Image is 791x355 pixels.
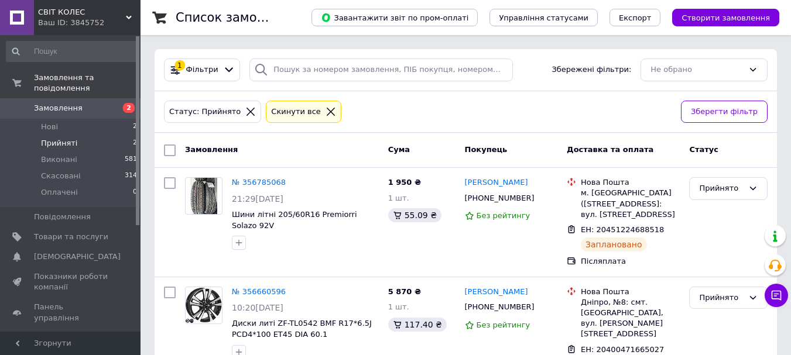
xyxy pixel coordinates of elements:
div: [PHONE_NUMBER] [463,299,537,315]
a: [PERSON_NAME] [465,287,528,298]
span: 314 [125,171,137,181]
span: ЕН: 20451224688518 [581,225,664,234]
div: Нова Пошта [581,177,680,188]
span: Показники роботи компанії [34,271,108,292]
span: Доставка та оплата [567,145,653,154]
h1: Список замовлень [176,11,295,25]
span: Прийняті [41,138,77,149]
input: Пошук [6,41,138,62]
div: Післяплата [581,256,680,267]
span: [DEMOGRAPHIC_DATA] [34,251,121,262]
span: 5 870 ₴ [388,287,421,296]
div: Не обрано [650,64,744,76]
button: Створити замовлення [672,9,779,26]
span: Товари та послуги [34,232,108,242]
img: Фото товару [186,287,222,323]
span: СВІТ КОЛЕС [38,7,126,18]
a: Шини літні 205/60R16 Premiorri Solazo 92V [232,210,357,230]
button: Зберегти фільтр [681,101,768,123]
span: ЕН: 20400471665027 [581,345,664,354]
span: Cума [388,145,410,154]
div: Ваш ID: 3845752 [38,18,141,28]
span: Покупець [465,145,508,154]
span: Без рейтингу [477,320,530,329]
span: Замовлення [34,103,83,113]
span: Без рейтингу [477,211,530,220]
span: Завантажити звіт по пром-оплаті [321,12,468,23]
span: Замовлення [185,145,238,154]
span: 2 [133,122,137,132]
div: Прийнято [699,292,744,304]
div: Прийнято [699,182,744,195]
span: Зберегти фільтр [691,106,758,118]
span: 21:29[DATE] [232,194,283,204]
button: Управління статусами [489,9,598,26]
a: Створити замовлення [660,13,779,22]
span: Виконані [41,154,77,165]
span: Нові [41,122,58,132]
a: [PERSON_NAME] [465,177,528,188]
a: № 356660596 [232,287,286,296]
div: 1 [174,60,185,71]
span: 1 шт. [388,194,409,202]
span: Фільтри [186,64,218,75]
span: 2 [133,138,137,149]
div: Cкинути все [269,106,323,118]
a: № 356785068 [232,178,286,187]
span: 0 [133,187,137,198]
a: Фото товару [185,287,222,324]
div: м. [GEOGRAPHIC_DATA] ([STREET_ADDRESS]: вул. [STREET_ADDRESS] [581,188,680,220]
span: 2 [123,103,135,113]
span: 581 [125,154,137,165]
div: Нова Пошта [581,287,680,297]
div: Дніпро, №8: смт. [GEOGRAPHIC_DATA], вул. [PERSON_NAME][STREET_ADDRESS] [581,297,680,340]
span: Створити замовлення [682,13,770,22]
a: Фото товару [185,177,222,215]
span: Оплачені [41,187,78,198]
div: 117.40 ₴ [388,318,447,332]
button: Експорт [609,9,661,26]
div: Статус: Прийнято [167,106,243,118]
div: Заплановано [581,237,647,251]
button: Завантажити звіт по пром-оплаті [311,9,478,26]
span: Скасовані [41,171,81,181]
span: Панель управління [34,302,108,323]
span: 10:20[DATE] [232,303,283,312]
span: Повідомлення [34,212,91,222]
span: Збережені фільтри: [552,64,631,75]
span: Замовлення та повідомлення [34,73,141,94]
button: Чат з покупцем [765,284,788,307]
div: 55.09 ₴ [388,208,441,222]
input: Пошук за номером замовлення, ПІБ покупця, номером телефону, Email, номером накладної [249,58,512,81]
span: 1 шт. [388,302,409,311]
span: Статус [689,145,718,154]
a: Диски литі ZF-TL0542 BMF R17*6.5J PCD4*100 ET45 DIA 60.1 [232,319,372,339]
span: Експорт [619,13,652,22]
span: 1 950 ₴ [388,178,421,187]
img: Фото товару [190,178,218,214]
div: [PHONE_NUMBER] [463,191,537,206]
span: Управління статусами [499,13,588,22]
